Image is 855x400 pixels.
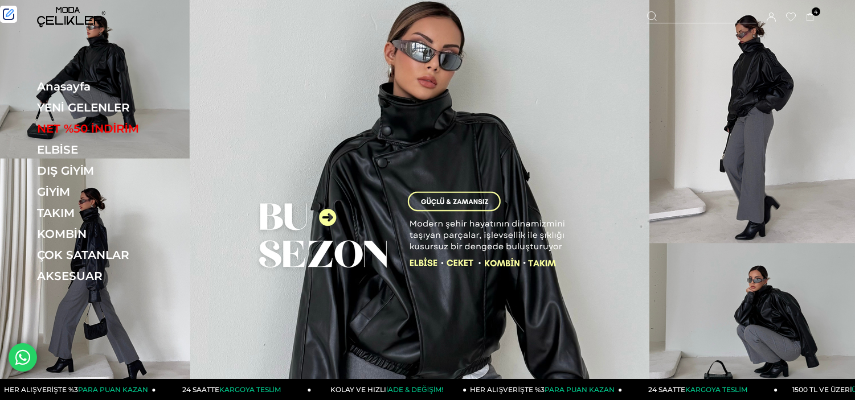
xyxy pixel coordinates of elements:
[37,227,194,241] a: KOMBİN
[622,379,778,400] a: 24 SAATTEKARGOYA TESLİM
[156,379,311,400] a: 24 SAATTEKARGOYA TESLİM
[37,185,194,199] a: GİYİM
[545,385,615,394] span: PARA PUAN KAZAN
[812,7,820,16] span: 4
[37,164,194,178] a: DIŞ GİYİM
[37,206,194,220] a: TAKIM
[311,379,467,400] a: KOLAY VE HIZLIİADE & DEĞİŞİM!
[467,379,622,400] a: HER ALIŞVERİŞTE %3PARA PUAN KAZAN
[219,385,281,394] span: KARGOYA TESLİM
[37,101,194,114] a: YENİ GELENLER
[37,248,194,262] a: ÇOK SATANLAR
[37,143,194,156] a: ELBİSE
[386,385,443,394] span: İADE & DEĞİŞİM!
[806,13,815,22] a: 4
[37,7,105,27] img: logo
[685,385,747,394] span: KARGOYA TESLİM
[37,80,194,93] a: Anasayfa
[37,122,194,135] a: NET %50 İNDİRİM
[1,379,156,400] a: HER ALIŞVERİŞTE %3PARA PUAN KAZAN
[37,269,194,283] a: AKSESUAR
[78,385,148,394] span: PARA PUAN KAZAN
